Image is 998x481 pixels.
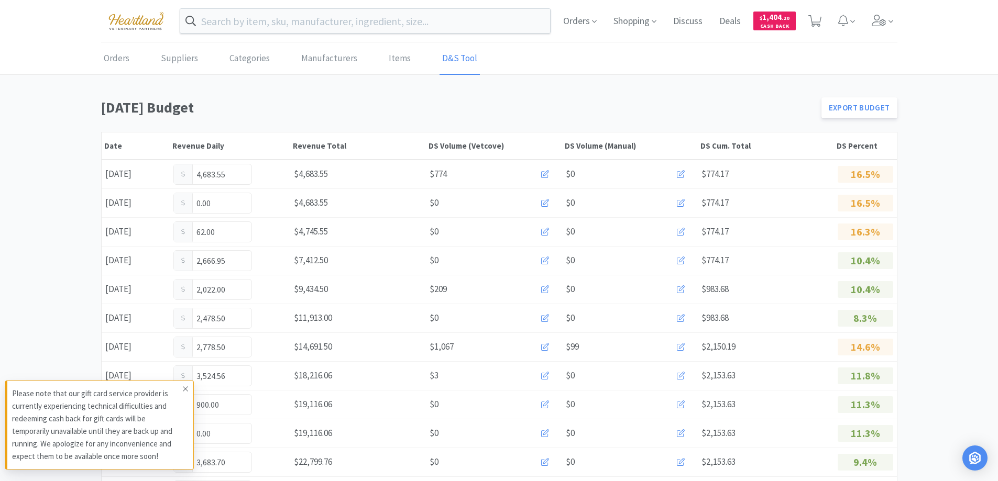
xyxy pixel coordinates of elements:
[158,43,201,75] a: Suppliers
[701,168,729,180] span: $774.17
[566,167,575,181] span: $0
[701,398,736,410] span: $2,153.63
[294,341,332,352] span: $14,691.50
[429,141,560,151] div: DS Volume (Vetcove)
[838,195,893,211] p: 16.5%
[430,311,438,325] span: $0
[294,312,332,323] span: $11,913.00
[701,370,736,381] span: $2,153.63
[838,396,893,413] p: 11.3%
[101,6,171,35] img: cad7bdf275c640399d9c6e0c56f98fd2_10.png
[565,141,696,151] div: DS Volume (Manual)
[172,141,288,151] div: Revenue Daily
[701,283,729,295] span: $983.68
[102,221,170,242] div: [DATE]
[299,43,360,75] a: Manufacturers
[566,282,575,296] span: $0
[101,96,815,119] h1: [DATE] Budget
[821,97,897,118] a: Export Budget
[180,9,551,33] input: Search by item, sku, manufacturer, ingredient, size...
[566,426,575,440] span: $0
[760,12,789,22] span: 1,404
[782,15,789,21] span: . 20
[430,340,454,354] span: $1,067
[669,17,707,26] a: Discuss
[294,370,332,381] span: $18,216.06
[838,223,893,240] p: 16.3%
[294,197,328,208] span: $4,683.55
[701,197,729,208] span: $774.17
[700,141,831,151] div: DS Cum. Total
[430,397,438,411] span: $0
[430,196,438,210] span: $0
[838,454,893,471] p: 9.4%
[102,250,170,271] div: [DATE]
[701,341,736,352] span: $2,150.19
[102,192,170,214] div: [DATE]
[102,307,170,329] div: [DATE]
[715,17,745,26] a: Deals
[104,141,167,151] div: Date
[386,43,413,75] a: Items
[294,456,332,467] span: $22,799.76
[227,43,272,75] a: Categories
[760,15,762,21] span: $
[566,368,575,383] span: $0
[566,253,575,267] span: $0
[294,427,332,439] span: $19,116.06
[701,226,729,237] span: $774.17
[566,340,579,354] span: $99
[430,253,438,267] span: $0
[440,43,480,75] a: D&S Tool
[294,254,328,266] span: $7,412.50
[12,387,183,463] p: Please note that our gift card service provider is currently experiencing technical difficulties ...
[838,339,893,355] p: 14.6%
[701,427,736,439] span: $2,153.63
[430,282,447,296] span: $209
[701,312,729,323] span: $983.68
[838,281,893,298] p: 10.4%
[102,365,170,386] div: [DATE]
[430,455,438,469] span: $0
[294,168,328,180] span: $4,683.55
[760,24,789,30] span: Cash Back
[838,310,893,327] p: 8.3%
[294,226,328,237] span: $4,745.55
[837,141,894,151] div: DS Percent
[430,225,438,239] span: $0
[566,225,575,239] span: $0
[102,278,170,300] div: [DATE]
[430,368,438,383] span: $3
[838,166,893,183] p: 16.5%
[701,456,736,467] span: $2,153.63
[294,398,332,410] span: $19,116.06
[102,163,170,185] div: [DATE]
[753,7,796,35] a: $1,404.20Cash Back
[838,425,893,442] p: 11.3%
[566,455,575,469] span: $0
[430,167,447,181] span: $774
[566,196,575,210] span: $0
[293,141,424,151] div: Revenue Total
[701,254,729,266] span: $774.17
[430,426,438,440] span: $0
[838,367,893,384] p: 11.8%
[101,43,132,75] a: Orders
[566,311,575,325] span: $0
[962,445,988,471] div: Open Intercom Messenger
[566,397,575,411] span: $0
[102,336,170,357] div: [DATE]
[838,252,893,269] p: 10.4%
[294,283,328,295] span: $9,434.50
